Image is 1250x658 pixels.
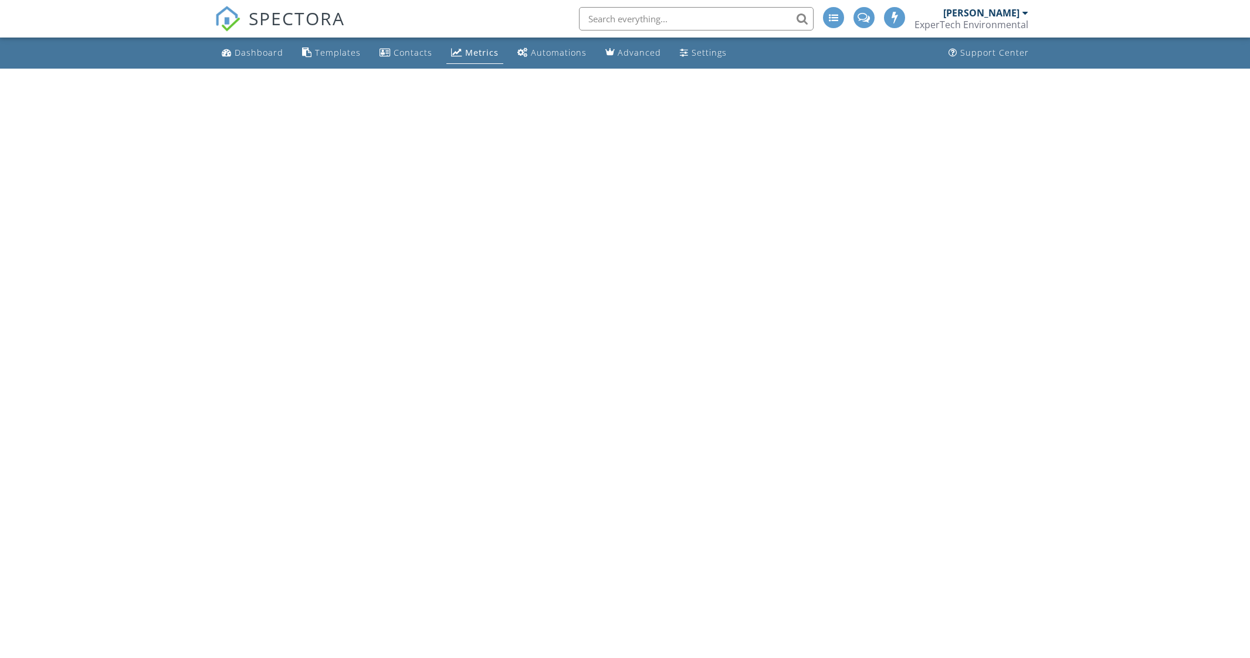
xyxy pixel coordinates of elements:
[249,6,345,30] span: SPECTORA
[692,47,727,58] div: Settings
[297,42,365,64] a: Templates
[513,42,591,64] a: Automations (Basic)
[465,47,499,58] div: Metrics
[579,7,814,30] input: Search everything...
[446,42,503,64] a: Metrics
[215,16,345,40] a: SPECTORA
[217,42,288,64] a: Dashboard
[531,47,587,58] div: Automations
[601,42,666,64] a: Advanced
[394,47,432,58] div: Contacts
[375,42,437,64] a: Contacts
[675,42,731,64] a: Settings
[235,47,283,58] div: Dashboard
[943,7,1019,19] div: [PERSON_NAME]
[914,19,1028,30] div: ExperTech Environmental
[215,6,240,32] img: The Best Home Inspection Software - Spectora
[960,47,1029,58] div: Support Center
[315,47,361,58] div: Templates
[618,47,661,58] div: Advanced
[944,42,1034,64] a: Support Center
